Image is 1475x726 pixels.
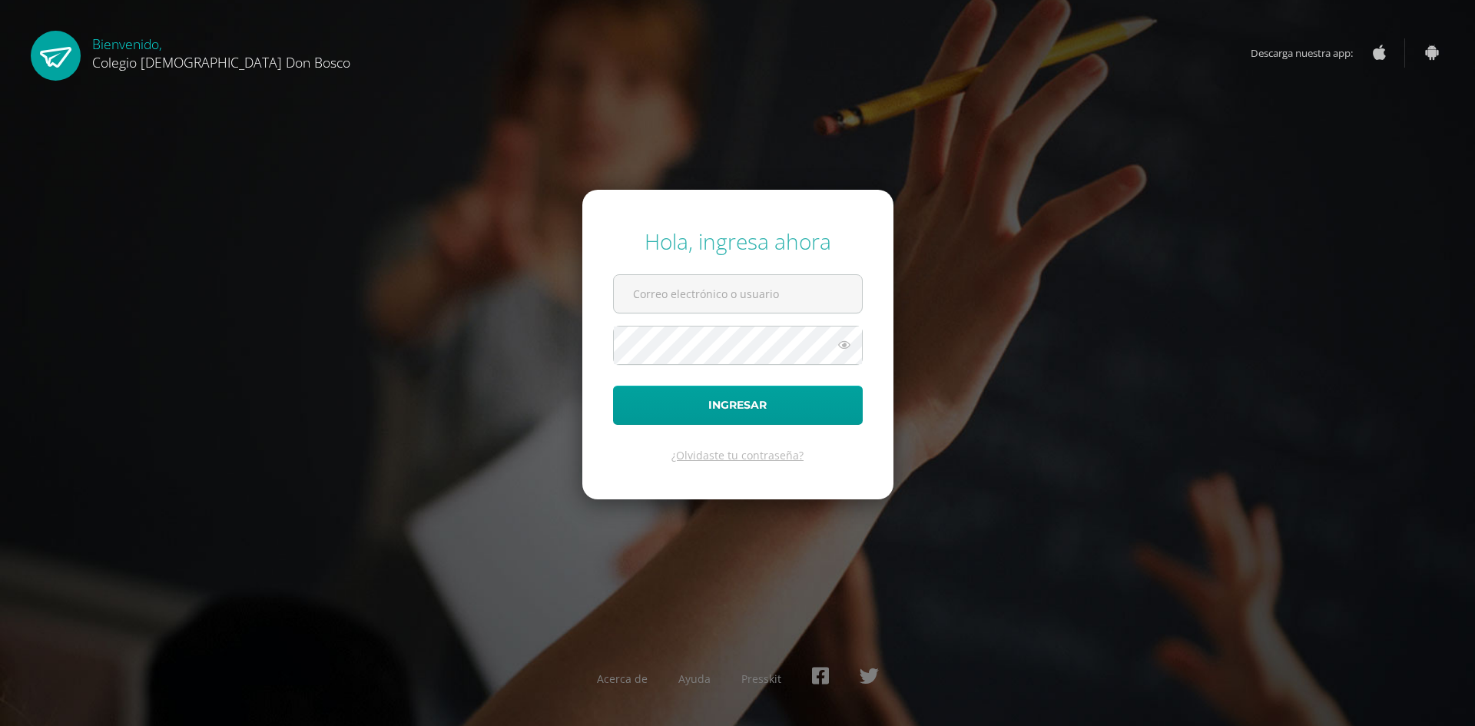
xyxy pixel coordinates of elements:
[92,31,350,71] div: Bienvenido,
[671,448,804,462] a: ¿Olvidaste tu contraseña?
[614,275,862,313] input: Correo electrónico o usuario
[1251,38,1368,68] span: Descarga nuestra app:
[597,671,648,686] a: Acerca de
[741,671,781,686] a: Presskit
[613,386,863,425] button: Ingresar
[92,53,350,71] span: Colegio [DEMOGRAPHIC_DATA] Don Bosco
[613,227,863,256] div: Hola, ingresa ahora
[678,671,711,686] a: Ayuda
